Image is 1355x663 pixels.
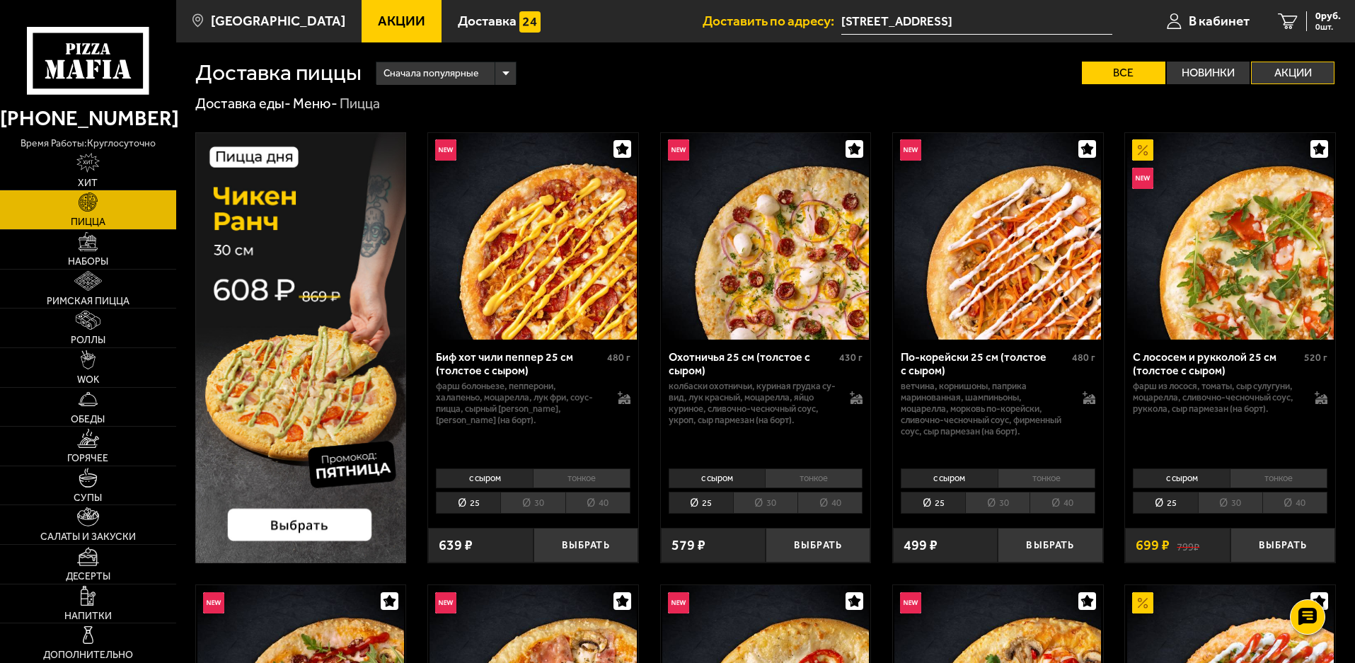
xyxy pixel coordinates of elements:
a: Доставка еды- [195,95,291,112]
li: 40 [1262,492,1327,514]
li: с сыром [901,468,998,488]
a: НовинкаБиф хот чили пеппер 25 см (толстое с сыром) [428,133,638,340]
a: НовинкаПо-корейски 25 см (толстое с сыром) [893,133,1103,340]
span: 520 г [1304,352,1327,364]
span: Салаты и закуски [40,532,136,542]
span: 639 ₽ [439,538,473,553]
img: Новинка [900,592,921,613]
span: 430 г [839,352,863,364]
li: с сыром [669,468,766,488]
img: Новинка [900,139,921,161]
a: НовинкаОхотничья 25 см (толстое с сыром) [661,133,871,340]
li: тонкое [533,468,630,488]
span: Доставка [458,14,517,28]
span: Роллы [71,335,105,345]
span: 579 ₽ [671,538,705,553]
li: 25 [1133,492,1197,514]
button: Выбрать [766,528,870,563]
li: 25 [669,492,733,514]
s: 799 ₽ [1177,538,1199,553]
span: Сначала популярные [384,60,478,87]
li: 40 [797,492,863,514]
span: Римская пицца [47,296,129,306]
span: Хит [78,178,98,188]
img: Новинка [668,139,689,161]
img: 15daf4d41897b9f0e9f617042186c801.svg [519,11,541,33]
img: С лососем и рукколой 25 см (толстое с сыром) [1127,133,1334,340]
li: 25 [901,492,965,514]
img: Новинка [203,592,224,613]
input: Ваш адрес доставки [841,8,1112,35]
span: 480 г [607,352,630,364]
li: 30 [500,492,565,514]
img: По-корейски 25 см (толстое с сыром) [894,133,1101,340]
img: Новинка [435,592,456,613]
img: Новинка [435,139,456,161]
span: Доставить по адресу: [703,14,841,28]
label: Новинки [1167,62,1250,84]
li: тонкое [998,468,1095,488]
span: Дополнительно [43,650,133,660]
div: По-корейски 25 см (толстое с сыром) [901,350,1068,377]
span: Наборы [68,257,108,267]
label: Все [1082,62,1165,84]
li: 30 [733,492,797,514]
img: Акционный [1132,592,1153,613]
span: Супы [74,493,102,503]
span: WOK [77,375,99,385]
button: Выбрать [998,528,1102,563]
div: С лососем и рукколой 25 см (толстое с сыром) [1133,350,1301,377]
span: 0 руб. [1315,11,1341,21]
div: Биф хот чили пеппер 25 см (толстое с сыром) [436,350,604,377]
span: В кабинет [1189,14,1250,28]
img: Акционный [1132,139,1153,161]
p: ветчина, корнишоны, паприка маринованная, шампиньоны, моцарелла, морковь по-корейски, сливочно-че... [901,381,1068,437]
span: Акции [378,14,425,28]
img: Новинка [1132,168,1153,189]
span: Напитки [64,611,112,621]
button: Выбрать [534,528,638,563]
label: Акции [1251,62,1334,84]
div: Пицца [340,95,380,113]
span: 0 шт. [1315,23,1341,31]
li: с сыром [436,468,533,488]
li: 30 [1198,492,1262,514]
li: с сыром [1133,468,1230,488]
li: тонкое [765,468,863,488]
p: колбаски охотничьи, куриная грудка су-вид, лук красный, моцарелла, яйцо куриное, сливочно-чесночн... [669,381,836,426]
span: Обеды [71,415,105,425]
a: АкционныйНовинкаС лососем и рукколой 25 см (толстое с сыром) [1125,133,1335,340]
span: [GEOGRAPHIC_DATA] [211,14,345,28]
h1: Доставка пиццы [195,62,362,84]
img: Охотничья 25 см (толстое с сыром) [662,133,869,340]
span: 480 г [1072,352,1095,364]
span: Десерты [66,572,110,582]
span: 699 ₽ [1136,538,1170,553]
li: 30 [965,492,1030,514]
span: Горячее [67,454,108,463]
img: Новинка [668,592,689,613]
p: фарш из лосося, томаты, сыр сулугуни, моцарелла, сливочно-чесночный соус, руккола, сыр пармезан (... [1133,381,1301,415]
li: тонкое [1230,468,1327,488]
img: Биф хот чили пеппер 25 см (толстое с сыром) [429,133,636,340]
li: 25 [436,492,500,514]
li: 40 [1030,492,1095,514]
span: 499 ₽ [904,538,938,553]
li: 40 [565,492,630,514]
a: Меню- [293,95,338,112]
div: Охотничья 25 см (толстое с сыром) [669,350,836,377]
span: Пицца [71,217,105,227]
p: фарш болоньезе, пепперони, халапеньо, моцарелла, лук фри, соус-пицца, сырный [PERSON_NAME], [PERS... [436,381,604,426]
button: Выбрать [1230,528,1335,563]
